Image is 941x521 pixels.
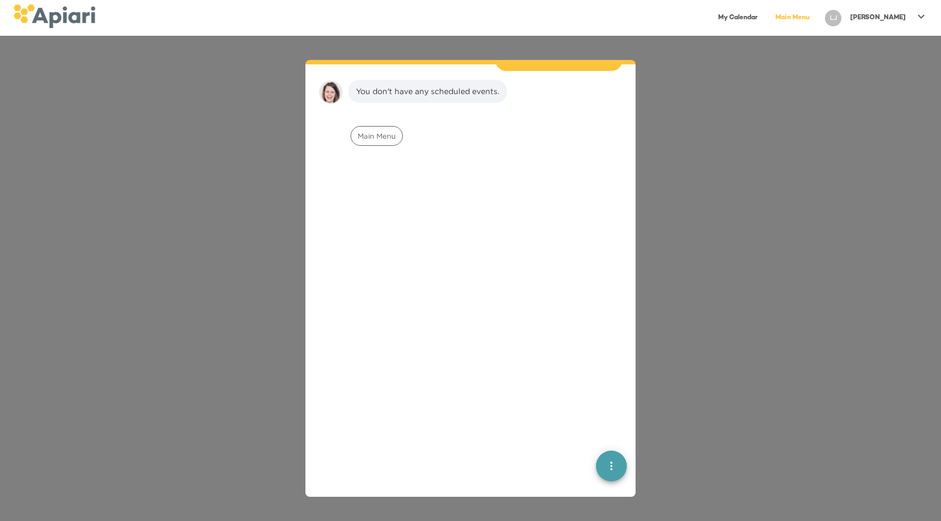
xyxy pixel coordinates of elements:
[356,86,499,97] div: You don't have any scheduled events.
[850,13,906,23] p: [PERSON_NAME]
[13,4,95,28] img: logo
[351,131,402,141] span: Main Menu
[596,451,627,481] button: quick menu
[351,126,403,146] div: Main Menu
[319,80,343,104] img: amy.37686e0395c82528988e.png
[825,10,841,26] div: LJ
[769,7,816,29] a: Main Menu
[712,7,764,29] a: My Calendar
